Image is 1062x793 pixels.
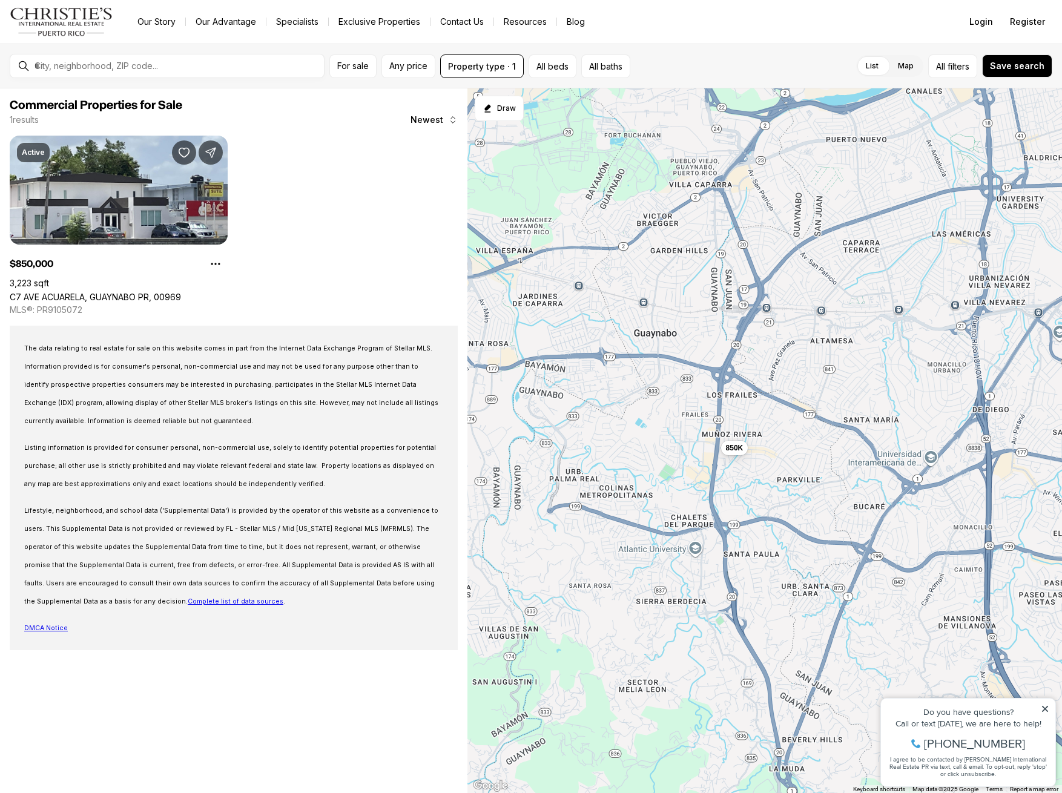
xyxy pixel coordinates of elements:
[128,13,185,30] a: Our Story
[430,13,493,30] button: Contact Us
[13,27,175,36] div: Do you have questions?
[475,96,524,121] button: Start drawing
[529,54,576,78] button: All beds
[188,597,283,605] a: Complete list of data sources
[329,13,430,30] a: Exclusive Properties
[936,60,945,73] span: All
[1010,17,1045,27] span: Register
[337,61,369,71] span: For sale
[24,624,68,632] span: DMCA Notice
[24,622,68,632] a: DMCA Notice
[721,441,748,455] button: 850K
[10,292,181,302] a: C7 AVE ACUARELA, GUAYNABO PR, 00969
[10,7,113,36] img: logo
[381,54,435,78] button: Any price
[856,55,888,77] label: List
[411,115,443,125] span: Newest
[50,57,151,69] span: [PHONE_NUMBER]
[199,140,223,165] button: Share Property
[928,54,977,78] button: Allfilters
[22,148,45,157] p: Active
[948,60,969,73] span: filters
[266,13,328,30] a: Specialists
[10,99,182,111] span: Commercial Properties for Sale
[888,55,923,77] label: Map
[1003,10,1052,34] button: Register
[203,252,228,276] button: Property options
[440,54,524,78] button: Property type · 1
[557,13,595,30] a: Blog
[990,61,1044,71] span: Save search
[969,17,993,27] span: Login
[24,344,438,425] span: The data relating to real estate for sale on this website comes in part from the Internet Data Ex...
[15,74,173,97] span: I agree to be contacted by [PERSON_NAME] International Real Estate PR via text, call & email. To ...
[13,39,175,47] div: Call or text [DATE], we are here to help!
[10,115,39,125] p: 1 results
[186,13,266,30] a: Our Advantage
[982,54,1052,77] button: Save search
[329,54,377,78] button: For sale
[389,61,427,71] span: Any price
[172,140,196,165] button: Save Property: C7 AVE ACUARELA
[24,444,436,488] span: Listing information is provided for consumer personal, non-commercial use, solely to identify pot...
[494,13,556,30] a: Resources
[24,507,438,605] span: Lifestyle, neighborhood, and school data ('Supplemental Data') is provided by the operator of thi...
[962,10,1000,34] button: Login
[726,443,744,453] span: 850K
[403,108,465,132] button: Newest
[581,54,630,78] button: All baths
